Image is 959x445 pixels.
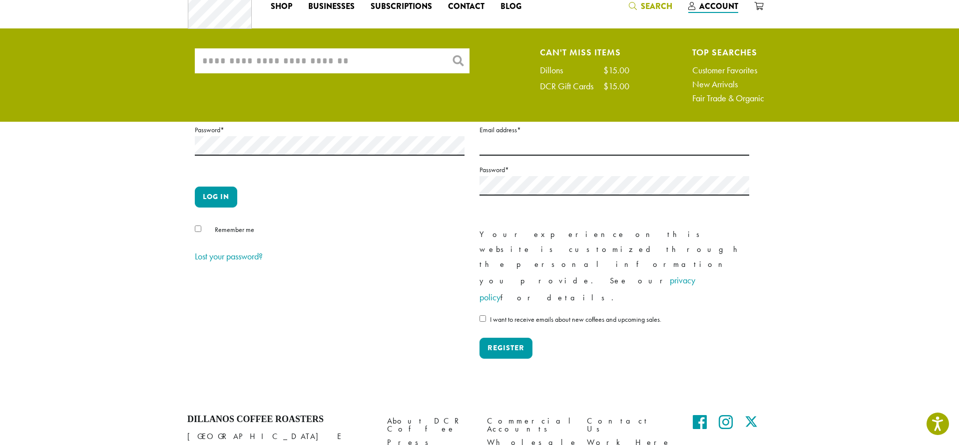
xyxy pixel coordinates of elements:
span: Shop [271,0,292,13]
label: Password [479,164,749,176]
a: privacy policy [479,274,695,303]
button: Register [479,338,532,359]
span: Search [641,0,672,12]
a: Customer Favorites [692,66,764,75]
span: Remember me [215,225,254,234]
span: Contact [448,0,484,13]
span: I want to receive emails about new coffees and upcoming sales. [490,315,661,324]
a: New Arrivals [692,80,764,89]
div: Dillons [540,66,573,75]
button: Log in [195,187,237,208]
h4: Can't Miss Items [540,48,629,56]
div: $15.00 [603,66,629,75]
span: Subscriptions [371,0,432,13]
div: $15.00 [603,82,629,91]
input: I want to receive emails about new coffees and upcoming sales. [479,315,486,322]
a: Contact Us [587,414,672,436]
a: About DCR Coffee [387,414,472,436]
span: Account [699,0,738,12]
p: Your experience on this website is customized through the personal information you provide. See o... [479,227,749,306]
a: Commercial Accounts [487,414,572,436]
span: Blog [500,0,521,13]
a: Fair Trade & Organic [692,94,764,103]
div: DCR Gift Cards [540,82,603,91]
h4: Dillanos Coffee Roasters [187,414,372,425]
label: Email address [479,124,749,136]
h4: Top Searches [692,48,764,56]
label: Password [195,124,465,136]
a: Lost your password? [195,250,263,262]
span: Businesses [308,0,355,13]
